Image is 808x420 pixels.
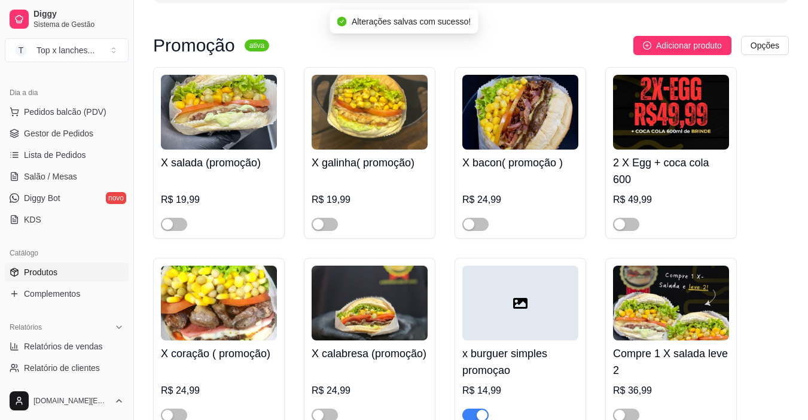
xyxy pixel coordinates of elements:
[462,345,578,379] h4: x burguer simples promoçao
[312,384,428,398] div: R$ 24,99
[5,210,129,229] a: KDS
[5,167,129,186] a: Salão / Mesas
[5,386,129,415] button: [DOMAIN_NAME][EMAIL_ADDRESS][DOMAIN_NAME]
[5,337,129,356] a: Relatórios de vendas
[5,102,129,121] button: Pedidos balcão (PDV)
[5,5,129,34] a: DiggySistema de Gestão
[5,124,129,143] a: Gestor de Pedidos
[751,39,779,52] span: Opções
[5,145,129,165] a: Lista de Pedidos
[5,83,129,102] div: Dia a dia
[24,192,60,204] span: Diggy Bot
[352,17,471,26] span: Alterações salvas com sucesso!
[312,266,428,340] img: product-image
[613,384,729,398] div: R$ 36,99
[24,214,41,226] span: KDS
[161,345,277,362] h4: X coração ( promoção)
[161,75,277,150] img: product-image
[613,154,729,188] h4: 2 X Egg + coca cola 600
[462,384,578,398] div: R$ 14,99
[33,9,124,20] span: Diggy
[245,39,269,51] sup: ativa
[24,127,93,139] span: Gestor de Pedidos
[312,154,428,171] h4: X galinha( promoção)
[33,396,109,406] span: [DOMAIN_NAME][EMAIL_ADDRESS][DOMAIN_NAME]
[161,193,277,207] div: R$ 19,99
[337,17,347,26] span: check-circle
[5,380,129,399] a: Relatório de mesas
[5,358,129,378] a: Relatório de clientes
[741,36,789,55] button: Opções
[24,340,103,352] span: Relatórios de vendas
[462,154,578,171] h4: X bacon( promoção )
[312,345,428,362] h4: X calabresa (promoção)
[15,44,27,56] span: T
[24,171,77,182] span: Salão / Mesas
[462,193,578,207] div: R$ 24,99
[36,44,94,56] div: Top x lanches ...
[312,193,428,207] div: R$ 19,99
[613,345,729,379] h4: Compre 1 X salada leve 2
[5,284,129,303] a: Complementos
[613,266,729,340] img: product-image
[24,288,80,300] span: Complementos
[613,75,729,150] img: product-image
[462,75,578,150] img: product-image
[633,36,731,55] button: Adicionar produto
[613,193,729,207] div: R$ 49,99
[24,106,106,118] span: Pedidos balcão (PDV)
[5,244,129,263] div: Catálogo
[161,384,277,398] div: R$ 24,99
[312,75,428,150] img: product-image
[33,20,124,29] span: Sistema de Gestão
[5,38,129,62] button: Select a team
[24,266,57,278] span: Produtos
[643,41,651,50] span: plus-circle
[153,38,235,53] h3: Promoção
[10,322,42,332] span: Relatórios
[5,188,129,208] a: Diggy Botnovo
[24,362,100,374] span: Relatório de clientes
[161,154,277,171] h4: X salada (promoção)
[656,39,722,52] span: Adicionar produto
[24,149,86,161] span: Lista de Pedidos
[161,266,277,340] img: product-image
[5,263,129,282] a: Produtos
